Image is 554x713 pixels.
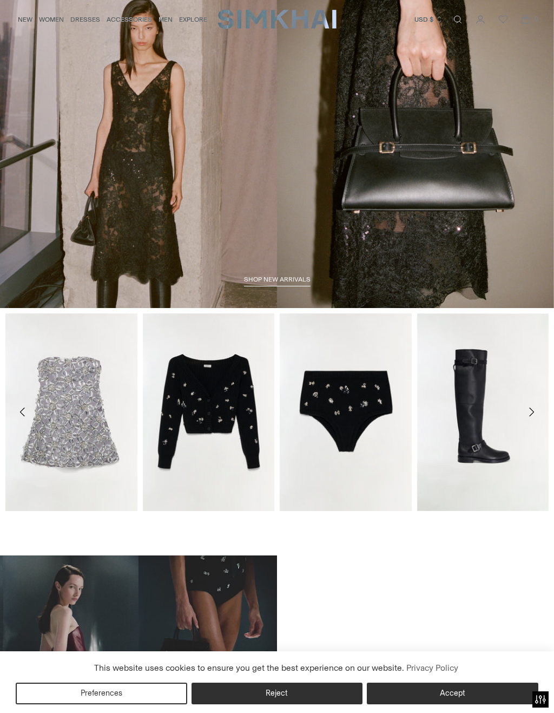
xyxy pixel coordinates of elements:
button: Preferences [16,683,187,704]
a: NEW [18,8,32,31]
button: USD $ [414,8,443,31]
button: Move to previous carousel slide [11,400,35,424]
a: EXPLORE [179,8,207,31]
img: Noah Leather Over The Knee Boot [417,313,549,511]
a: Wishlist [492,9,514,30]
img: Vandelia Embellished Mini Dress [5,313,137,511]
a: Open search modal [447,9,469,30]
img: Georgie Embellished Knit Knickers [280,313,412,511]
a: Go to the account page [470,9,491,30]
a: Open cart modal [515,9,537,30]
a: DRESSES [70,8,100,31]
a: ACCESSORIES [107,8,152,31]
a: WOMEN [39,8,64,31]
button: Accept [367,683,538,704]
a: MEN [159,8,173,31]
span: 0 [531,14,541,24]
span: This website uses cookies to ensure you get the best experience on our website. [94,663,404,673]
span: shop new arrivals [244,276,311,283]
button: Reject [192,683,363,704]
a: shop new arrivals [244,276,311,286]
a: Privacy Policy (opens in a new tab) [404,660,459,676]
img: Novah Embellished Knit Cardigan [143,313,275,511]
a: SIMKHAI [217,9,337,30]
button: Move to next carousel slide [519,400,543,424]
